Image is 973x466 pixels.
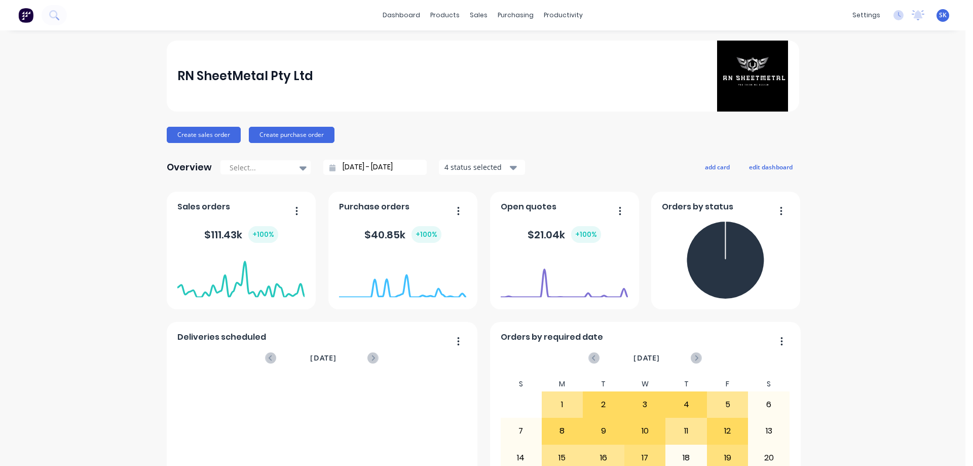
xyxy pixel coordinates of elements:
button: 4 status selected [439,160,525,175]
span: [DATE] [633,352,660,364]
div: 1 [542,392,583,417]
div: $ 21.04k [528,226,601,243]
button: Create sales order [167,127,241,143]
div: products [425,8,465,23]
div: settings [847,8,885,23]
div: T [583,377,624,391]
button: Create purchase order [249,127,334,143]
div: 6 [749,392,789,417]
div: 12 [707,418,748,444]
div: S [748,377,790,391]
div: 5 [707,392,748,417]
div: 4 status selected [444,162,508,172]
div: + 100 % [571,226,601,243]
div: 9 [583,418,624,444]
div: F [707,377,749,391]
a: dashboard [378,8,425,23]
img: RN SheetMetal Pty Ltd [717,41,788,112]
span: Open quotes [501,201,556,213]
div: T [665,377,707,391]
button: edit dashboard [742,160,799,173]
div: 4 [666,392,706,417]
div: 13 [749,418,789,444]
div: $ 111.43k [204,226,278,243]
img: Factory [18,8,33,23]
div: + 100 % [411,226,441,243]
div: 3 [625,392,665,417]
span: Orders by required date [501,331,603,343]
span: [DATE] [310,352,336,364]
div: purchasing [493,8,539,23]
span: Purchase orders [339,201,409,213]
div: + 100 % [248,226,278,243]
div: 2 [583,392,624,417]
div: 11 [666,418,706,444]
span: SK [939,11,947,20]
div: W [624,377,666,391]
div: 8 [542,418,583,444]
div: 7 [501,418,541,444]
span: Orders by status [662,201,733,213]
div: productivity [539,8,588,23]
iframe: Intercom live chat [939,432,963,456]
div: sales [465,8,493,23]
div: 10 [625,418,665,444]
div: RN SheetMetal Pty Ltd [177,66,313,86]
div: $ 40.85k [364,226,441,243]
div: Overview [167,157,212,177]
button: add card [698,160,736,173]
div: M [542,377,583,391]
div: S [500,377,542,391]
span: Sales orders [177,201,230,213]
